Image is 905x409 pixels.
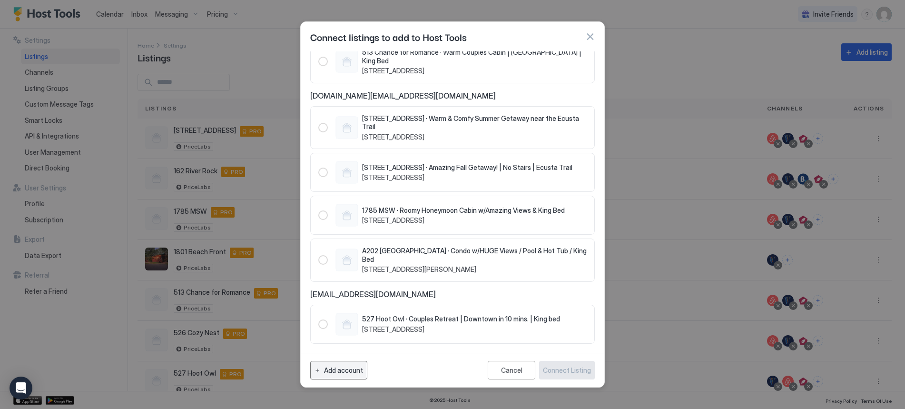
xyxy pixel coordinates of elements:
[543,365,591,375] div: Connect Listing
[318,313,587,336] div: 1240849253781973182
[488,361,535,379] button: Cancel
[362,216,565,225] span: [STREET_ADDRESS]
[318,161,587,184] div: RadioGroup
[362,265,587,274] span: [STREET_ADDRESS][PERSON_NAME]
[310,91,595,100] span: [DOMAIN_NAME][EMAIL_ADDRESS][DOMAIN_NAME]
[318,204,587,227] div: RadioGroup
[362,133,587,141] span: [STREET_ADDRESS]
[362,67,587,75] span: [STREET_ADDRESS]
[362,48,587,65] span: 513 Chance for Romance · Warm Couples Cabin | [GEOGRAPHIC_DATA] | King Bed
[318,313,587,336] div: RadioGroup
[318,247,587,274] div: 1365585805909190618
[362,163,572,172] span: [STREET_ADDRESS] · Amazing Fall Getaway! | No Stairs | Ecusta Trail
[362,247,587,263] span: A202 [GEOGRAPHIC_DATA] · Condo w/HUGE Views / Pool & Hot Tub / King Bed
[318,247,587,274] div: RadioGroup
[10,377,32,399] div: Open Intercom Messenger
[318,204,587,227] div: 1116253689277457150
[310,361,367,379] button: Add account
[362,315,560,323] span: 527 Hoot Owl · Couples Retreat | Downtown in 10 mins. | King bed
[362,325,560,334] span: [STREET_ADDRESS]
[324,365,363,375] div: Add account
[539,361,595,379] button: Connect Listing
[362,114,587,131] span: [STREET_ADDRESS] · Warm & Comfy Summer Getaway near the Ecusta Trail
[318,161,587,184] div: 851970985787879878
[310,289,595,299] span: [EMAIL_ADDRESS][DOMAIN_NAME]
[318,114,587,141] div: 811544806947981921
[362,206,565,215] span: 1785 MSW · Roomy Honeymoon Cabin w/Amazing Views & King Bed
[362,173,572,182] span: [STREET_ADDRESS]
[501,366,522,374] div: Cancel
[318,48,587,75] div: 1382977097349733979
[318,114,587,141] div: RadioGroup
[310,30,467,44] span: Connect listings to add to Host Tools
[318,48,587,75] div: RadioGroup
